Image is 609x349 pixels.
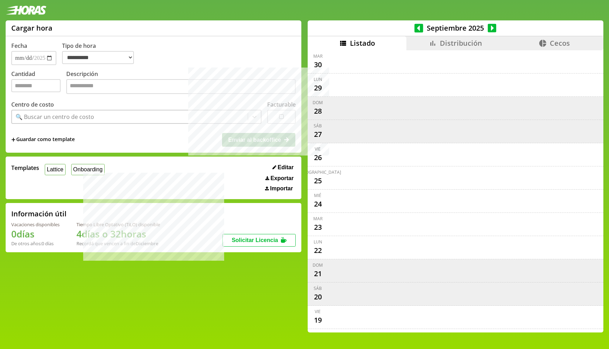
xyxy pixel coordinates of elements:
div: mar [313,53,322,59]
textarea: Descripción [66,79,296,94]
span: Importar [270,185,293,192]
span: Cecos [550,38,570,48]
div: dom [313,262,323,268]
span: Exportar [270,175,294,182]
span: Templates [11,164,39,172]
div: 24 [312,198,324,210]
button: Onboarding [71,164,105,175]
div: 21 [312,268,324,279]
div: Vacaciones disponibles [11,221,60,228]
span: +Guardar como template [11,136,75,144]
select: Tipo de hora [62,51,134,64]
div: De otros años: 0 días [11,240,60,247]
div: Tiempo Libre Optativo (TiLO) disponible [76,221,160,228]
div: mié [314,192,321,198]
div: 27 [312,129,324,140]
div: sáb [314,285,322,291]
label: Cantidad [11,70,66,96]
div: 29 [312,82,324,94]
label: Centro de costo [11,101,54,108]
span: Solicitar Licencia [232,237,278,243]
div: vie [315,309,321,315]
div: 🔍 Buscar un centro de costo [16,113,94,121]
h1: 4 días o 32 horas [76,228,160,240]
div: 19 [312,315,324,326]
button: Lattice [45,164,66,175]
span: Distribución [440,38,482,48]
div: 30 [312,59,324,70]
div: mar [313,216,322,222]
div: Recordá que vencen a fin de [76,240,160,247]
div: lun [314,76,322,82]
div: dom [313,100,323,106]
label: Tipo de hora [62,42,140,65]
h1: Cargar hora [11,23,53,33]
div: 26 [312,152,324,163]
label: Fecha [11,42,27,50]
div: 25 [312,175,324,186]
div: [DEMOGRAPHIC_DATA] [295,169,341,175]
div: sáb [314,123,322,129]
button: Editar [270,164,296,171]
h1: 0 días [11,228,60,240]
label: Facturable [267,101,296,108]
div: 28 [312,106,324,117]
span: Listado [350,38,375,48]
div: lun [314,239,322,245]
div: vie [315,146,321,152]
b: Diciembre [136,240,158,247]
span: Septiembre 2025 [423,23,488,33]
span: Editar [278,164,294,171]
div: scrollable content [308,50,603,331]
span: + [11,136,16,144]
label: Descripción [66,70,296,96]
div: 23 [312,222,324,233]
button: Solicitar Licencia [222,234,296,247]
div: 22 [312,245,324,256]
button: Exportar [263,175,296,182]
div: 20 [312,291,324,303]
img: logotipo [6,6,47,15]
input: Cantidad [11,79,61,92]
h2: Información útil [11,209,67,218]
